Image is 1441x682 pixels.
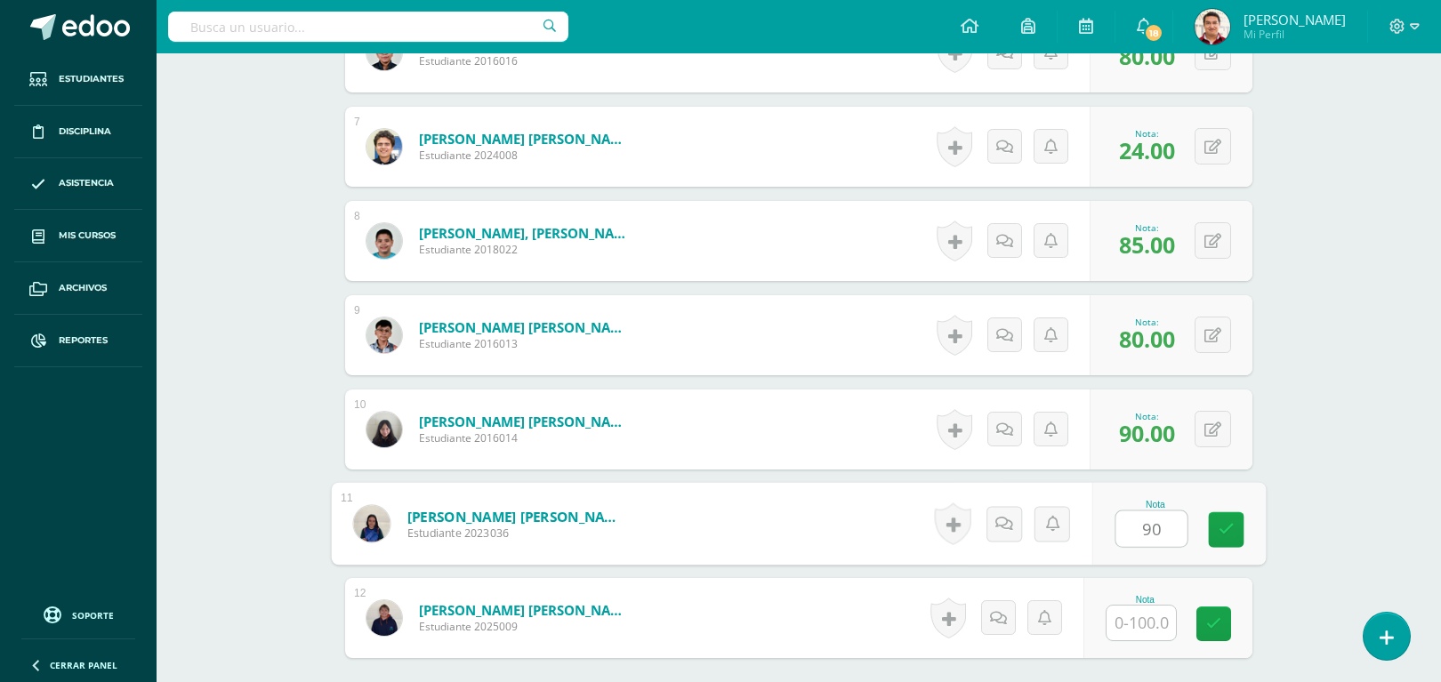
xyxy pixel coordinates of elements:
[1106,595,1184,605] div: Nota
[14,262,142,315] a: Archivos
[419,619,632,634] span: Estudiante 2025009
[366,317,402,353] img: 262f79e3debce47fe32c8ebed8e12142.png
[14,53,142,106] a: Estudiantes
[1119,418,1175,448] span: 90.00
[1115,500,1196,509] div: Nota
[419,130,632,148] a: [PERSON_NAME] [PERSON_NAME]
[1116,511,1187,547] input: 0-100.0
[59,333,108,348] span: Reportes
[1119,324,1175,354] span: 80.00
[14,106,142,158] a: Disciplina
[419,430,632,445] span: Estudiante 2016014
[419,413,632,430] a: [PERSON_NAME] [PERSON_NAME]
[419,148,632,163] span: Estudiante 2024008
[1119,229,1175,260] span: 85.00
[59,72,124,86] span: Estudiantes
[1119,135,1175,165] span: 24.00
[419,601,632,619] a: [PERSON_NAME] [PERSON_NAME]
[366,412,402,447] img: b98dcfdf1e9a445b6df2d552ad5736ea.png
[50,659,117,671] span: Cerrar panel
[419,53,632,68] span: Estudiante 2016016
[366,223,402,259] img: aa1facf1aff86faba5ca465acb65a1b2.png
[1119,127,1175,140] div: Nota:
[419,336,632,351] span: Estudiante 2016013
[21,602,135,626] a: Soporte
[1195,9,1230,44] img: e7cd323b44cf5a74fd6dd1684ce041c5.png
[59,281,107,295] span: Archivos
[14,158,142,211] a: Asistencia
[59,176,114,190] span: Asistencia
[407,526,627,542] span: Estudiante 2023036
[419,224,632,242] a: [PERSON_NAME], [PERSON_NAME]
[14,210,142,262] a: Mis cursos
[366,600,402,636] img: 9289d8daf0118672c8302ce1b41016ed.png
[1244,11,1346,28] span: [PERSON_NAME]
[419,318,632,336] a: [PERSON_NAME] [PERSON_NAME]
[1107,606,1176,640] input: 0-100.0
[59,124,111,139] span: Disciplina
[1244,27,1346,42] span: Mi Perfil
[1119,316,1175,328] div: Nota:
[72,609,114,622] span: Soporte
[1144,23,1163,43] span: 18
[1119,410,1175,422] div: Nota:
[168,12,568,42] input: Busca un usuario...
[353,505,390,542] img: 2704aaa29d1fe1aee5d09515aa75023f.png
[1119,221,1175,234] div: Nota:
[407,507,627,526] a: [PERSON_NAME] [PERSON_NAME]
[14,315,142,367] a: Reportes
[59,229,116,243] span: Mis cursos
[1119,41,1175,71] span: 80.00
[419,242,632,257] span: Estudiante 2018022
[366,129,402,164] img: 8b54395d0a965ce839b636f663ee1b4e.png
